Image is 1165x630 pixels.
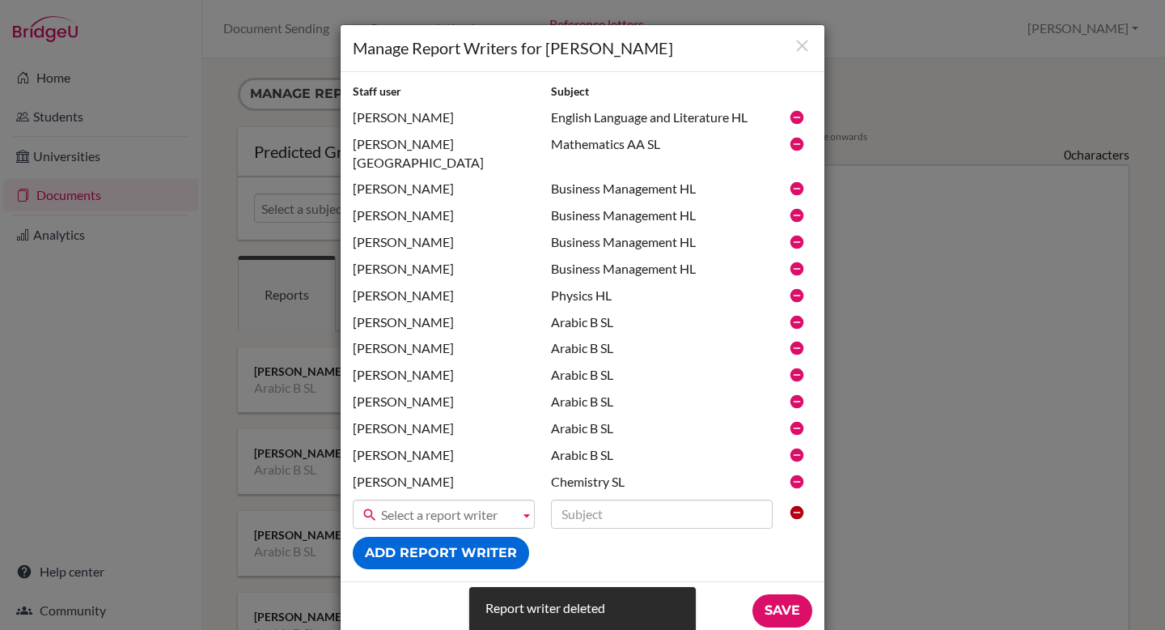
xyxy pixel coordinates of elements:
[543,393,781,411] div: Arabic B SL
[543,135,781,154] div: Mathematics AA SL
[345,313,543,332] div: [PERSON_NAME]
[345,473,543,492] div: [PERSON_NAME]
[543,473,781,492] div: Chemistry SL
[543,260,781,279] div: Business Management HL
[543,233,781,252] div: Business Management HL
[789,181,805,197] i: Remove report writer
[345,446,543,465] div: [PERSON_NAME]
[345,260,543,279] div: [PERSON_NAME]
[381,500,513,530] span: Select a report writer
[345,109,543,127] div: [PERSON_NAME]
[543,339,781,358] div: Arabic B SL
[551,84,773,100] h2: Subject
[789,314,805,330] i: Remove report writer
[789,136,805,152] i: Remove report writer
[353,84,535,100] h2: Staff user
[789,504,805,521] i: Clear report writer
[345,233,543,252] div: [PERSON_NAME]
[792,36,812,57] button: Close
[789,234,805,250] i: Remove report writer
[789,474,805,490] i: Remove report writer
[551,500,773,529] input: Subject
[789,261,805,277] i: Remove report writer
[789,367,805,383] i: Remove report writer
[345,419,543,438] div: [PERSON_NAME]
[485,599,605,618] div: Report writer deleted
[345,180,543,198] div: [PERSON_NAME]
[353,537,529,570] button: Add report writer
[345,287,543,305] div: [PERSON_NAME]
[345,393,543,411] div: [PERSON_NAME]
[345,135,543,172] div: [PERSON_NAME][GEOGRAPHIC_DATA]
[789,287,805,304] i: Remove report writer
[345,206,543,225] div: [PERSON_NAME]
[789,420,805,436] i: Remove report writer
[543,180,781,198] div: Business Management HL
[543,313,781,332] div: Arabic B SL
[345,366,543,385] div: [PERSON_NAME]
[789,207,805,223] i: Remove report writer
[345,339,543,358] div: [PERSON_NAME]
[789,340,805,356] i: Remove report writer
[543,287,781,305] div: Physics HL
[789,109,805,126] i: Remove report writer
[789,447,805,463] i: Remove report writer
[543,366,781,385] div: Arabic B SL
[543,109,781,127] div: English Language and Literature HL
[543,206,781,225] div: Business Management HL
[789,394,805,410] i: Remove report writer
[543,446,781,465] div: Arabic B SL
[353,37,812,59] h1: Manage Report Writers for [PERSON_NAME]
[543,419,781,438] div: Arabic B SL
